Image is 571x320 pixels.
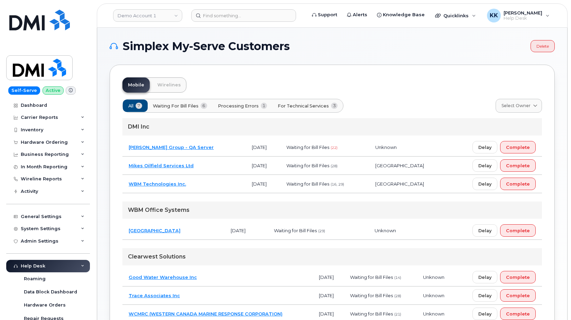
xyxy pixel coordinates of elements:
[331,164,338,168] span: (28)
[122,248,542,265] div: Clearwest Solutions
[129,274,197,280] a: Good Water Warehouse Inc
[472,141,497,153] button: Delay
[501,103,531,109] span: Select Owner
[500,178,536,190] button: Complete
[506,274,530,281] span: Complete
[246,138,280,157] td: [DATE]
[478,292,491,299] span: Delay
[506,181,530,187] span: Complete
[129,293,180,298] a: Trace Associates Inc
[152,77,186,93] a: Wirelines
[423,311,444,317] span: Unknown
[224,222,268,240] td: [DATE]
[496,99,542,113] a: Select Owner
[375,228,396,233] span: Unknown
[478,311,491,317] span: Delay
[506,292,530,299] span: Complete
[129,144,214,150] a: [PERSON_NAME] Group - QA Server
[506,162,530,169] span: Complete
[506,311,530,317] span: Complete
[286,144,329,150] span: Waiting for Bill Files
[478,227,491,234] span: Delay
[318,229,325,233] span: (29)
[122,201,542,219] div: WBM Office Systems
[500,289,536,302] button: Complete
[201,103,207,109] span: 6
[129,228,181,233] a: [GEOGRAPHIC_DATA]
[500,141,536,153] button: Complete
[506,144,530,151] span: Complete
[472,271,497,283] button: Delay
[478,144,491,151] span: Delay
[472,159,497,172] button: Delay
[153,103,199,109] span: Waiting for Bill Files
[423,274,444,280] span: Unknown
[261,103,267,109] span: 1
[472,224,497,237] button: Delay
[472,178,497,190] button: Delay
[274,228,317,233] span: Waiting for Bill Files
[246,157,280,175] td: [DATE]
[350,274,393,280] span: Waiting for Bill Files
[246,175,280,193] td: [DATE]
[531,40,555,52] a: Delete
[129,181,186,187] a: WBM Technologies Inc.
[350,293,393,298] span: Waiting for Bill Files
[122,77,150,93] a: Mobile
[472,308,497,320] button: Delay
[500,271,536,283] button: Complete
[375,181,424,187] span: [GEOGRAPHIC_DATA]
[129,163,194,168] a: Mikes Oilfield Services Ltd
[286,181,329,187] span: Waiting for Bill Files
[375,163,424,168] span: [GEOGRAPHIC_DATA]
[423,293,444,298] span: Unknown
[500,159,536,172] button: Complete
[478,181,491,187] span: Delay
[123,41,290,51] span: Simplex My-Serve Customers
[500,308,536,320] button: Complete
[394,294,401,298] span: (28)
[394,275,401,280] span: (14)
[478,162,491,169] span: Delay
[122,118,542,135] div: DMI Inc
[286,163,329,168] span: Waiting for Bill Files
[500,224,536,237] button: Complete
[478,274,491,281] span: Delay
[331,103,338,109] span: 3
[506,227,530,234] span: Complete
[278,103,329,109] span: For Technical Services
[218,103,259,109] span: Processing Errors
[472,289,497,302] button: Delay
[313,286,344,305] td: [DATE]
[394,312,401,317] span: (21)
[331,145,338,150] span: (22)
[331,182,344,187] span: (16, 29)
[313,268,344,286] td: [DATE]
[350,311,393,317] span: Waiting for Bill Files
[129,311,283,317] a: WCMRC (WESTERN CANADA MARINE RESPONSE CORPORATION)
[375,144,397,150] span: Unknown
